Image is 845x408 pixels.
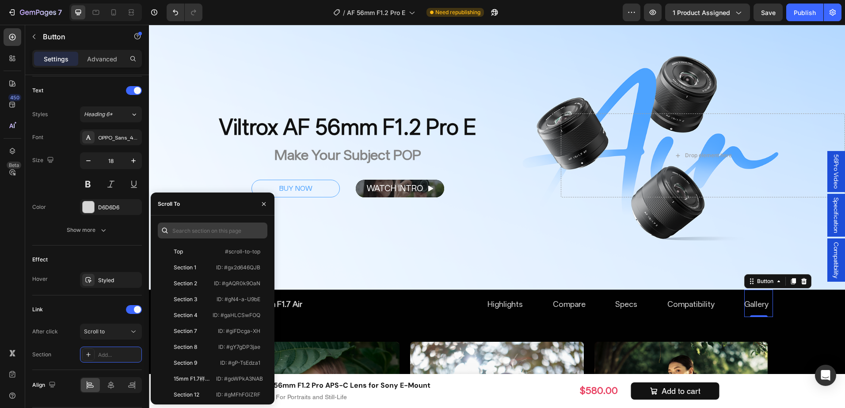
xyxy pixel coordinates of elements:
button: Scroll to [80,324,142,340]
iframe: Design area [149,25,845,408]
div: Undo/Redo [167,4,202,21]
p: Settings [44,54,69,64]
p: Highlights [339,274,374,285]
button: <p>Gallery</p> [595,272,620,285]
p: ID: #gMFhFGiZRF [216,391,260,399]
p: ID: #gY7gDP3jae [218,343,260,351]
p: Gallery [595,274,620,285]
span: / [343,8,345,17]
button: <p>Compare</p> [404,272,437,285]
div: Section 4 [174,311,198,319]
div: Styles [32,110,48,118]
div: Section 3 [174,295,197,303]
a: Highlights [339,272,374,285]
p: Compatibility [518,274,566,285]
div: Section [32,351,51,359]
div: After click [32,328,58,336]
p: ID: #giFDcga-XH [218,327,260,335]
button: Publish [786,4,823,21]
p: 7 [58,7,62,18]
div: Section 9 [174,359,197,367]
button: 7 [4,4,66,21]
span: AF 56mm F1.2 Pro E [347,8,405,17]
div: D6D6D6 [98,204,140,212]
button: Add to cart [482,358,571,375]
div: Button [606,253,626,261]
div: Publish [794,8,816,17]
div: Hover [32,275,48,283]
span: WATCH INTRO [218,159,274,169]
a: Compatibility [518,272,566,285]
p: Specs [466,274,488,285]
p: Viltrox 15mm F1.7 Air [81,274,153,284]
div: $580.00 [351,359,470,374]
button: 1 product assigned [665,4,750,21]
div: Show more [67,226,108,234]
a: WATCH INTRO [207,155,295,173]
span: 1 product assigned [673,8,730,17]
div: Align [32,379,57,391]
span: Need republishing [435,8,480,16]
a: Specs [466,272,488,285]
p: ID: #goWPkA3NAB [216,375,263,383]
div: Text [32,87,43,94]
p: #scroll-to-top [225,248,260,256]
div: Size [32,155,56,166]
button: Show more [32,222,142,238]
a: Viltrox 15mm F1.7 Air [81,272,153,284]
div: Section 2 [174,280,197,287]
p: ID: #gx2d646QJB [216,264,260,272]
span: Heading 6* [84,110,113,118]
div: Beta [7,162,21,169]
p: ID: #gAQR0k9OaN [214,280,260,287]
div: Drop element here [536,127,583,134]
div: Effect [32,256,48,264]
div: OPPO_Sans_40_ShopifyCurrency_subset [98,134,140,142]
p: ID: #gaHLCSwFOQ [213,311,260,319]
div: Add... [98,351,140,359]
p: ID: #gN4-a-U9bE [217,295,260,303]
p: 85mm Eqv.丨For Portraits and Still-Life [89,368,345,377]
div: Section 1 [174,264,196,272]
div: Scroll To [158,200,180,208]
span: Compatibility [683,217,692,253]
p: Advanced [87,54,117,64]
div: Open Intercom Messenger [815,365,836,386]
div: Styled [98,276,140,284]
div: Link [32,306,43,314]
div: Section 12 [174,391,199,399]
h1: Viltrox AF 56mm F1.2 Pro APS-C Lens for Sony E-Mount [88,355,346,367]
p: Compare [404,274,437,285]
div: Font [32,133,43,141]
div: Color [32,203,46,211]
button: Heading 6* [80,106,142,122]
p: Button [43,31,118,42]
div: Section 7 [174,327,197,335]
input: Search section on this page [158,223,267,238]
span: Specification [683,173,692,208]
span: Save [761,9,776,16]
p: ID: #gP-TsEdza1 [220,359,260,367]
span: 56Pro Video [683,130,692,164]
div: Add to cart [513,361,552,371]
div: Top [174,248,183,256]
div: 450 [8,94,21,101]
p: BUY NOW [130,159,164,169]
button: Save [754,4,783,21]
div: 15mm F1.7样片图集轮播 [174,375,211,383]
div: Section 8 [174,343,197,351]
span: Scroll to [84,328,105,335]
a: BUY NOW [103,155,191,173]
